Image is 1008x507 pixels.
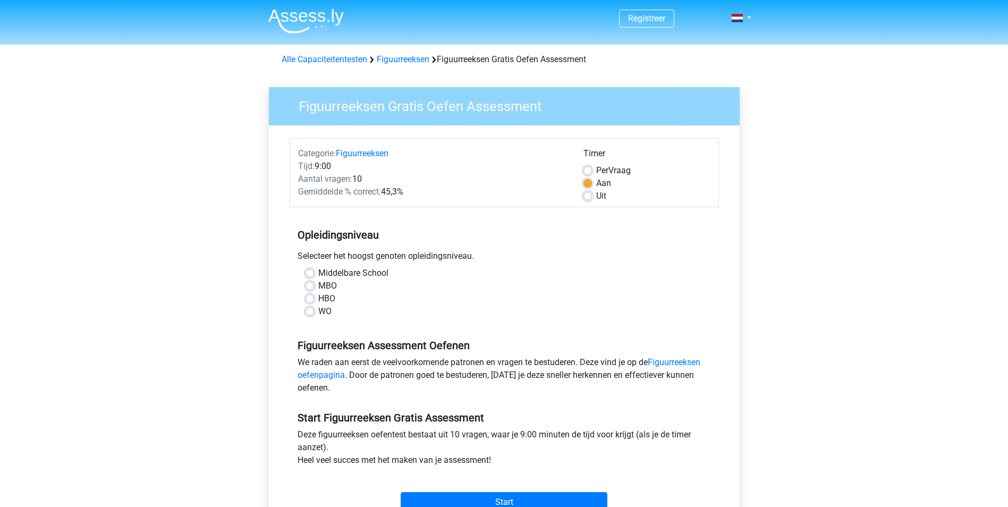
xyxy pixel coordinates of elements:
[628,13,665,23] a: Registreer
[318,305,332,318] label: WO
[336,148,388,158] a: Figuurreeksen
[290,428,719,471] div: Deze figuurreeksen oefentest bestaat uit 10 vragen, waar je 9:00 minuten de tijd voor krijgt (als...
[318,280,337,292] label: MBO
[596,190,606,202] label: Uit
[583,147,710,164] div: Timer
[596,165,608,175] span: Per
[596,177,611,190] label: Aan
[282,54,367,64] a: Alle Capaciteitentesten
[286,94,732,115] h3: Figuurreeksen Gratis Oefen Assessment
[298,174,352,184] span: Aantal vragen:
[298,224,711,246] h5: Opleidingsniveau
[277,53,731,66] div: Figuurreeksen Gratis Oefen Assessment
[318,267,388,280] label: Middelbare School
[290,250,719,267] div: Selecteer het hoogst genoten opleidingsniveau.
[596,164,631,177] label: Vraag
[268,9,344,33] img: Assessly
[298,148,336,158] span: Categorie:
[298,339,711,352] h5: Figuurreeksen Assessment Oefenen
[290,160,575,173] div: 9:00
[377,54,429,64] a: Figuurreeksen
[298,187,381,197] span: Gemiddelde % correct:
[298,161,315,171] span: Tijd:
[290,185,575,198] div: 45,3%
[290,173,575,185] div: 10
[298,411,711,424] h5: Start Figuurreeksen Gratis Assessment
[318,292,335,305] label: HBO
[290,356,719,399] div: We raden aan eerst de veelvoorkomende patronen en vragen te bestuderen. Deze vind je op de . Door...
